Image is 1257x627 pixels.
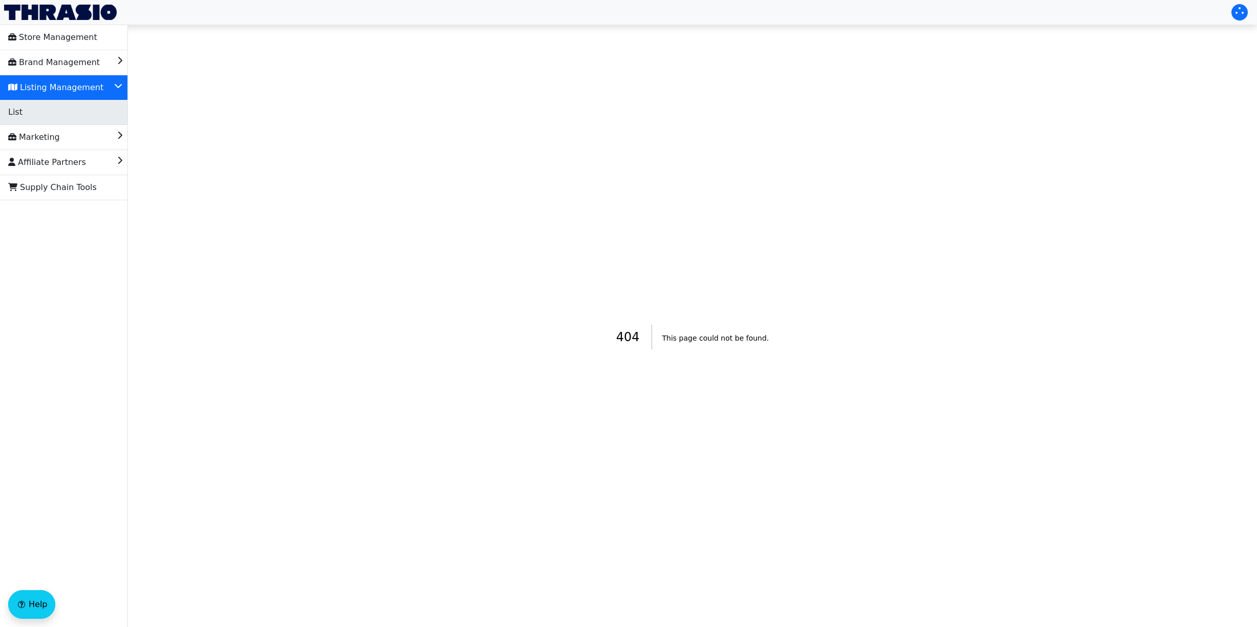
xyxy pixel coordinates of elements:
[8,79,103,96] span: Listing Management
[29,598,47,611] span: Help
[8,104,23,120] span: List
[8,54,100,71] span: Brand Management
[8,179,97,196] span: Supply Chain Tools
[8,590,55,619] button: Help floatingactionbutton
[8,129,60,145] span: Marketing
[8,29,97,46] span: Store Management
[4,5,117,20] img: Thrasio Logo
[8,154,86,171] span: Affiliate Partners
[662,331,769,345] h2: This page could not be found .
[616,325,652,349] h1: 404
